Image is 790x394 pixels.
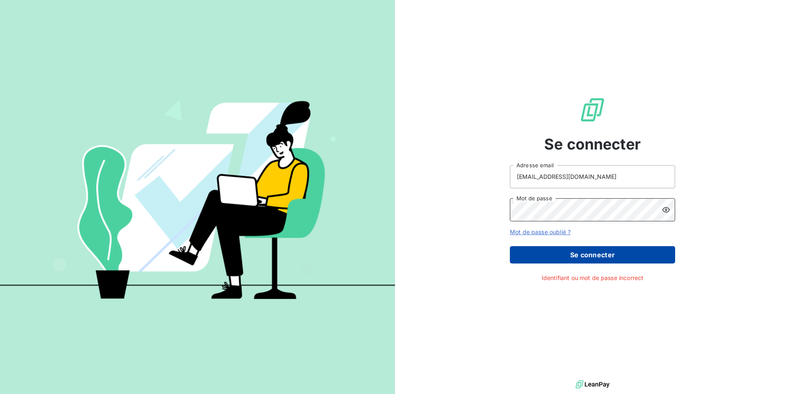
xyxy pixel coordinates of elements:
[510,165,675,188] input: placeholder
[544,133,641,155] span: Se connecter
[510,228,571,235] a: Mot de passe oublié ?
[579,97,606,123] img: Logo LeanPay
[510,246,675,263] button: Se connecter
[542,273,644,282] span: Identifiant ou mot de passe incorrect
[576,378,609,391] img: logo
